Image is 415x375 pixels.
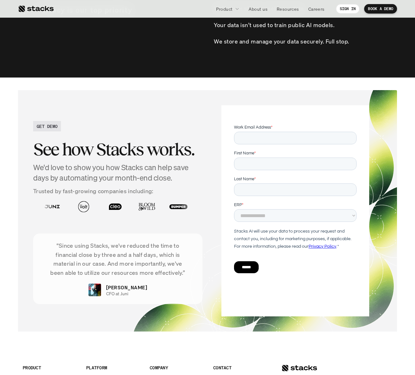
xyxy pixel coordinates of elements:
[273,3,303,14] a: Resources
[364,4,397,14] a: BOOK A DEMO
[340,7,356,11] p: SIGN IN
[33,187,202,196] p: Trusted by fast-growing companies including:
[216,6,233,12] p: Product
[43,241,193,277] p: “Since using Stacks, we've reduced the time to financial close by three and a half days, which is...
[214,20,334,30] p: Your data isn’t used to train public AI models.
[308,6,325,12] p: Careers
[213,364,269,371] p: CONTACT
[33,140,202,159] h2: See how Stacks works.
[304,3,328,14] a: Careers
[106,291,128,297] p: CFO at Juni
[368,7,393,11] p: BOOK A DEMO
[277,6,299,12] p: Resources
[245,3,271,14] a: About us
[86,364,142,371] p: PLATFORM
[234,124,357,284] iframe: Form 5
[249,6,268,12] p: About us
[150,364,206,371] p: COMPANY
[33,162,202,183] h4: We'd love to show you how Stacks can help save days by automating your month-end close.
[336,4,360,14] a: SIGN IN
[214,37,349,46] p: We store and manage your data securely. Full stop.
[37,123,57,130] h2: GET DEMO
[23,364,79,371] p: PRODUCT
[106,284,147,291] p: [PERSON_NAME]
